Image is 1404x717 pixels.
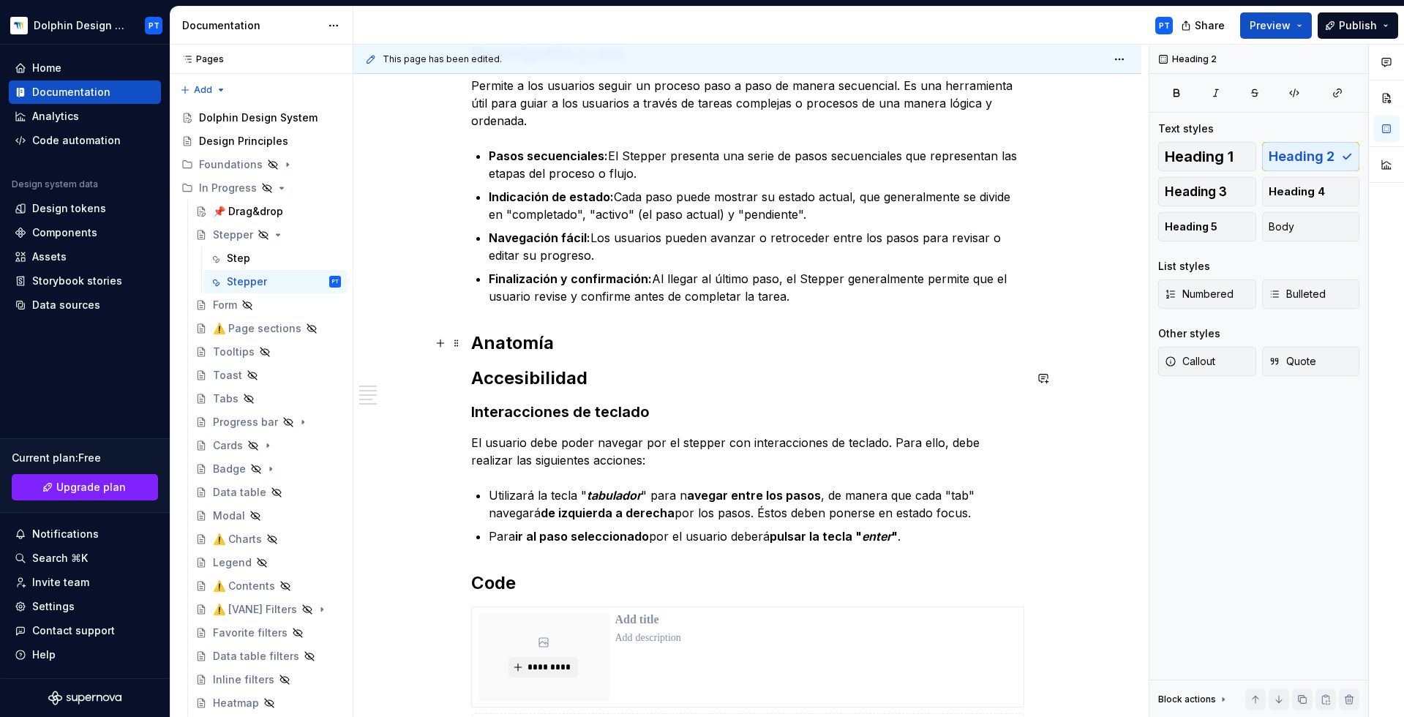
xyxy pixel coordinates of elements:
div: List styles [1158,259,1210,274]
span: This page has been edited. [383,53,502,65]
div: Pages [176,53,224,65]
div: Stepper [227,274,267,289]
a: ⚠️ Page sections [189,317,347,340]
button: Numbered [1158,279,1256,309]
button: Heading 4 [1262,177,1360,206]
a: Design tokens [9,197,161,220]
div: Other styles [1158,326,1220,341]
button: Quote [1262,347,1360,376]
a: Invite team [9,571,161,594]
a: 📌 Drag&drop [189,200,347,223]
span: Body [1269,219,1294,234]
div: In Progress [176,176,347,200]
div: Form [213,298,237,312]
div: Progress bar [213,415,278,429]
strong: avegar entre los pasos [687,488,821,503]
p: Permite a los usuarios seguir un proceso paso a paso de manera secuencial. Es una herramienta úti... [471,77,1024,129]
button: Heading 3 [1158,177,1256,206]
a: Tabs [189,387,347,410]
span: Share [1195,18,1225,33]
div: Storybook stories [32,274,122,288]
a: Stepper [189,223,347,247]
button: Share [1174,12,1234,39]
h3: Interacciones de teclado [471,402,1024,422]
a: Tooltips [189,340,347,364]
div: Components [32,225,97,240]
a: Design Principles [176,129,347,153]
button: Help [9,643,161,667]
svg: Supernova Logo [48,691,121,705]
button: Body [1262,212,1360,241]
a: Data sources [9,293,161,317]
a: Storybook stories [9,269,161,293]
a: Badge [189,457,347,481]
div: ⚠️ Page sections [213,321,301,336]
span: Heading 3 [1165,184,1227,199]
div: Data table [213,485,266,500]
button: Callout [1158,347,1256,376]
a: ⚠️ Contents [189,574,347,598]
button: Contact support [9,619,161,642]
div: Stepper [213,228,253,242]
div: Dolphin Design System [199,110,318,125]
strong: ir al paso seleccionado [515,529,649,544]
a: Data table filters [189,645,347,668]
div: Foundations [176,153,347,176]
span: Upgrade plan [56,480,126,495]
p: Para por el usuario deberá . [489,528,1024,545]
div: Heatmap [213,696,259,710]
span: Numbered [1165,287,1234,301]
div: Tooltips [213,345,255,359]
div: Tabs [213,391,239,406]
a: Data table [189,481,347,504]
img: d2ecb461-6a4b-4bd5-a5e7-8e16164cca3e.png [10,17,28,34]
a: Code automation [9,129,161,152]
div: ⚠️ [VANE] Filters [213,602,297,617]
button: Add [176,80,230,100]
div: Foundations [199,157,263,172]
div: PT [332,274,339,289]
p: Utilizará la tecla " " para n , de manera que cada "tab" navegará por los pasos. Éstos deben pone... [489,487,1024,522]
a: Favorite filters [189,621,347,645]
a: Assets [9,245,161,269]
div: Data sources [32,298,100,312]
span: Heading 1 [1165,149,1234,164]
div: Contact support [32,623,115,638]
button: Heading 1 [1158,142,1256,171]
strong: Navegación fácil: [489,230,590,245]
div: Analytics [32,109,79,124]
p: Los usuarios pueden avanzar o retroceder entre los pasos para revisar o editar su progreso. [489,229,1024,264]
strong: Pasos secuenciales: [489,149,608,163]
div: Legend [213,555,252,570]
em: enter [862,529,891,544]
div: Toast [213,368,242,383]
span: Publish [1339,18,1377,33]
a: Dolphin Design System [176,106,347,129]
a: Settings [9,595,161,618]
div: Design Principles [199,134,288,149]
div: Design tokens [32,201,106,216]
p: El Stepper presenta una serie de pasos secuenciales que representan las etapas del proceso o flujo. [489,147,1024,182]
div: ⚠️ Charts [213,532,262,547]
div: Invite team [32,575,89,590]
button: Publish [1318,12,1398,39]
a: Home [9,56,161,80]
button: Dolphin Design SystemPT [3,10,167,41]
div: Code automation [32,133,121,148]
div: PT [1159,20,1170,31]
span: Quote [1269,354,1316,369]
button: Search ⌘K [9,547,161,570]
div: Documentation [32,85,110,100]
a: Upgrade plan [12,474,158,500]
strong: de izquierda a derecha [541,506,675,520]
p: El usuario debe poder navegar por el stepper con interacciones de teclado. Para ello, debe realiz... [471,434,1024,469]
a: StepperPT [203,270,347,293]
div: Modal [213,508,245,523]
a: Legend [189,551,347,574]
em: tabulador [587,488,641,503]
div: ⚠️ Contents [213,579,275,593]
a: Documentation [9,80,161,104]
button: Bulleted [1262,279,1360,309]
div: Design system data [12,179,98,190]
